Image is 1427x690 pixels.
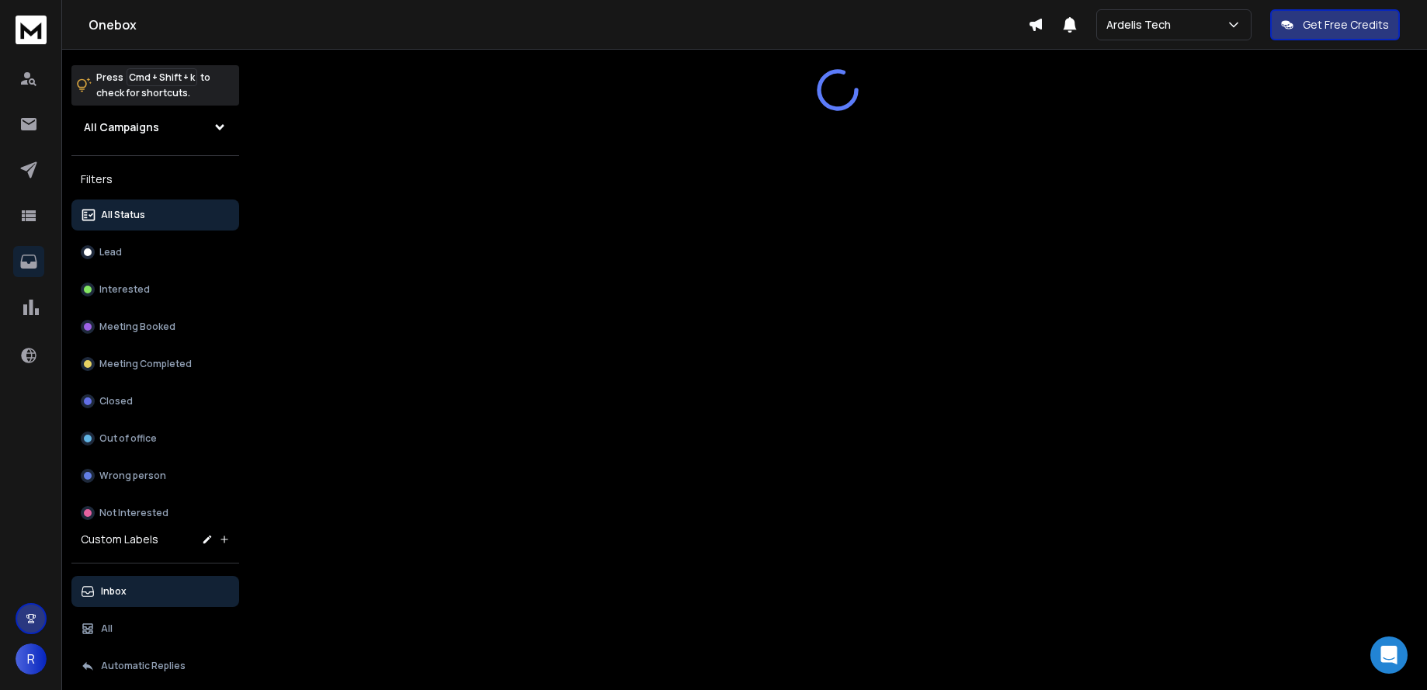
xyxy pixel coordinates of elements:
[101,585,127,598] p: Inbox
[81,532,158,547] h3: Custom Labels
[71,274,239,305] button: Interested
[71,386,239,417] button: Closed
[71,650,239,681] button: Automatic Replies
[99,470,166,482] p: Wrong person
[101,660,186,672] p: Automatic Replies
[16,643,47,674] button: R
[101,622,113,635] p: All
[1270,9,1400,40] button: Get Free Credits
[1303,17,1389,33] p: Get Free Credits
[99,283,150,296] p: Interested
[84,120,159,135] h1: All Campaigns
[99,432,157,445] p: Out of office
[71,311,239,342] button: Meeting Booked
[71,498,239,529] button: Not Interested
[71,168,239,190] h3: Filters
[99,321,175,333] p: Meeting Booked
[99,507,168,519] p: Not Interested
[71,576,239,607] button: Inbox
[71,460,239,491] button: Wrong person
[99,395,133,407] p: Closed
[71,237,239,268] button: Lead
[99,358,192,370] p: Meeting Completed
[71,348,239,380] button: Meeting Completed
[89,16,1028,34] h1: Onebox
[16,16,47,44] img: logo
[101,209,145,221] p: All Status
[71,423,239,454] button: Out of office
[99,246,122,258] p: Lead
[1370,636,1408,674] div: Open Intercom Messenger
[96,70,210,101] p: Press to check for shortcuts.
[71,199,239,231] button: All Status
[71,613,239,644] button: All
[1106,17,1177,33] p: Ardelis Tech
[71,112,239,143] button: All Campaigns
[127,68,197,86] span: Cmd + Shift + k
